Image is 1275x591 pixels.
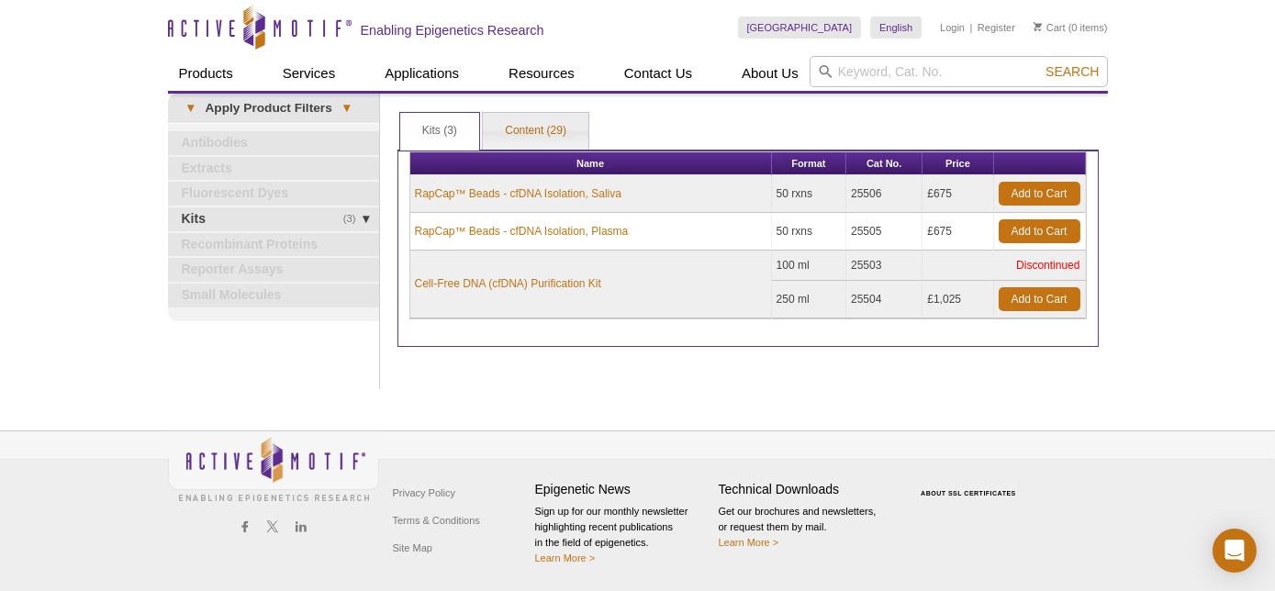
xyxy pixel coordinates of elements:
a: Antibodies [168,131,379,155]
a: Recombinant Proteins [168,233,379,257]
a: Add to Cart [999,182,1080,206]
td: £675 [923,213,993,251]
a: Reporter Assays [168,258,379,282]
a: Add to Cart [999,287,1080,311]
a: Register [978,21,1015,34]
img: Active Motif, [168,431,379,506]
span: (3) [343,207,366,231]
a: (3)Kits [168,207,379,231]
a: Learn More > [535,552,596,563]
td: 100 ml [772,251,846,281]
a: Privacy Policy [388,479,460,507]
a: Site Map [388,534,437,562]
a: Content (29) [483,113,588,150]
a: Small Molecules [168,284,379,307]
a: Cell-Free DNA (cfDNA) Purification Kit [415,275,601,292]
a: RapCap™ Beads - cfDNA Isolation, Saliva [415,185,621,202]
td: 25504 [846,281,923,318]
a: About Us [731,56,810,91]
span: ▾ [177,100,206,117]
a: Contact Us [613,56,703,91]
a: [GEOGRAPHIC_DATA] [738,17,862,39]
th: Format [772,152,846,175]
td: 25505 [846,213,923,251]
td: £1,025 [923,281,993,318]
p: Sign up for our monthly newsletter highlighting recent publications in the field of epigenetics. [535,504,710,566]
td: 50 rxns [772,213,846,251]
th: Name [410,152,772,175]
span: Search [1046,64,1099,79]
a: Resources [498,56,586,91]
li: | [970,17,973,39]
a: ABOUT SSL CERTIFICATES [921,490,1016,496]
td: £675 [923,175,993,213]
td: Discontinued [923,251,1085,281]
a: Add to Cart [999,219,1080,243]
h4: Technical Downloads [719,482,893,497]
a: Terms & Conditions [388,507,485,534]
a: Cart [1034,21,1066,34]
a: Extracts [168,157,379,181]
img: Your Cart [1034,22,1042,31]
a: Kits (3) [400,113,479,150]
a: Products [168,56,244,91]
h4: Epigenetic News [535,482,710,497]
div: Open Intercom Messenger [1213,529,1257,573]
td: 25506 [846,175,923,213]
th: Price [923,152,993,175]
a: Learn More > [719,537,779,548]
table: Click to Verify - This site chose Symantec SSL for secure e-commerce and confidential communicati... [902,463,1040,504]
input: Keyword, Cat. No. [810,56,1108,87]
a: Login [940,21,965,34]
a: Applications [374,56,470,91]
button: Search [1040,63,1104,80]
td: 50 rxns [772,175,846,213]
a: RapCap™ Beads - cfDNA Isolation, Plasma [415,223,629,240]
a: Fluorescent Dyes [168,182,379,206]
td: 25503 [846,251,923,281]
td: 250 ml [772,281,846,318]
a: Services [272,56,347,91]
h2: Enabling Epigenetics Research [361,22,544,39]
a: ▾Apply Product Filters▾ [168,94,379,123]
a: English [870,17,922,39]
span: ▾ [332,100,361,117]
p: Get our brochures and newsletters, or request them by mail. [719,504,893,551]
li: (0 items) [1034,17,1108,39]
th: Cat No. [846,152,923,175]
